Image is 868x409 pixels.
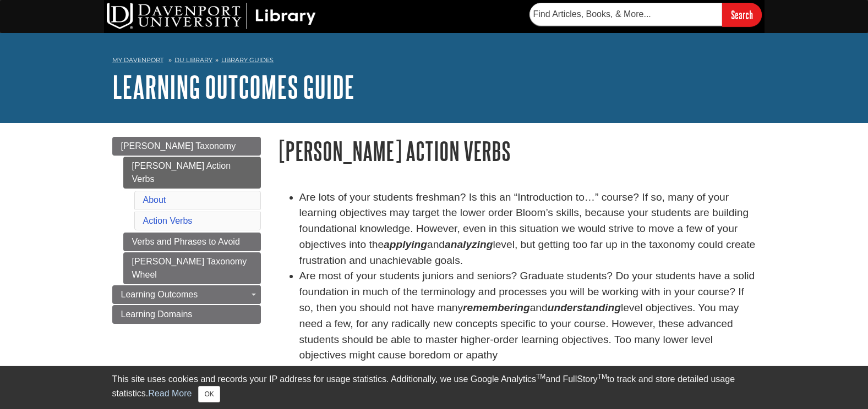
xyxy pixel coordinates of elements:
[221,56,274,64] a: Library Guides
[148,389,192,398] a: Read More
[112,305,261,324] a: Learning Domains
[722,3,762,26] input: Search
[112,56,163,65] a: My Davenport
[112,53,756,70] nav: breadcrumb
[548,302,621,313] em: understanding
[112,373,756,402] div: This site uses cookies and records your IP address for usage statistics. Additionally, we use Goo...
[299,190,756,269] li: Are lots of your students freshman? Is this an “Introduction to…” course? If so, many of your lea...
[463,302,530,313] em: remembering
[598,373,607,380] sup: TM
[123,157,261,189] a: [PERSON_NAME] Action Verbs
[299,268,756,363] li: Are most of your students juniors and seniors? Graduate students? Do your students have a solid f...
[277,137,756,165] h1: [PERSON_NAME] Action Verbs
[121,141,236,151] span: [PERSON_NAME] Taxonomy
[174,56,212,64] a: DU Library
[529,3,722,26] input: Find Articles, Books, & More...
[536,373,545,380] sup: TM
[107,3,316,29] img: DU Library
[121,290,198,299] span: Learning Outcomes
[445,239,493,250] strong: analyzing
[143,195,166,204] a: About
[143,216,193,225] a: Action Verbs
[112,137,261,324] div: Guide Page Menu
[384,239,427,250] strong: applying
[123,233,261,251] a: Verbs and Phrases to Avoid
[123,252,261,284] a: [PERSON_NAME] Taxonomy Wheel
[121,309,193,319] span: Learning Domains
[112,285,261,304] a: Learning Outcomes
[112,137,261,156] a: [PERSON_NAME] Taxonomy
[112,70,354,104] a: Learning Outcomes Guide
[198,386,220,402] button: Close
[529,3,762,26] form: Searches DU Library's articles, books, and more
